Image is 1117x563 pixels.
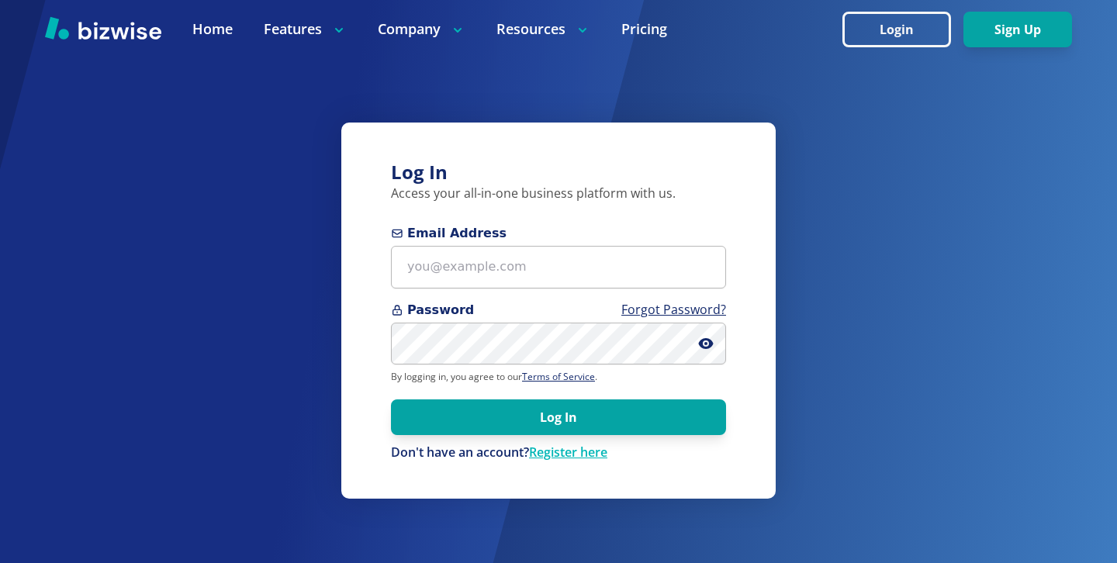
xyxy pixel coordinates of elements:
p: Company [378,19,465,39]
div: Don't have an account?Register here [391,444,726,461]
a: Register here [529,444,607,461]
h3: Log In [391,160,726,185]
button: Sign Up [963,12,1072,47]
button: Login [842,12,951,47]
a: Login [842,22,963,37]
span: Password [391,301,726,319]
p: Features [264,19,347,39]
a: Sign Up [963,22,1072,37]
p: By logging in, you agree to our . [391,371,726,383]
a: Forgot Password? [621,301,726,318]
img: Bizwise Logo [45,16,161,40]
a: Pricing [621,19,667,39]
span: Email Address [391,224,726,243]
button: Log In [391,399,726,435]
p: Resources [496,19,590,39]
p: Don't have an account? [391,444,726,461]
a: Terms of Service [522,370,595,383]
a: Home [192,19,233,39]
p: Access your all-in-one business platform with us. [391,185,726,202]
input: you@example.com [391,246,726,288]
